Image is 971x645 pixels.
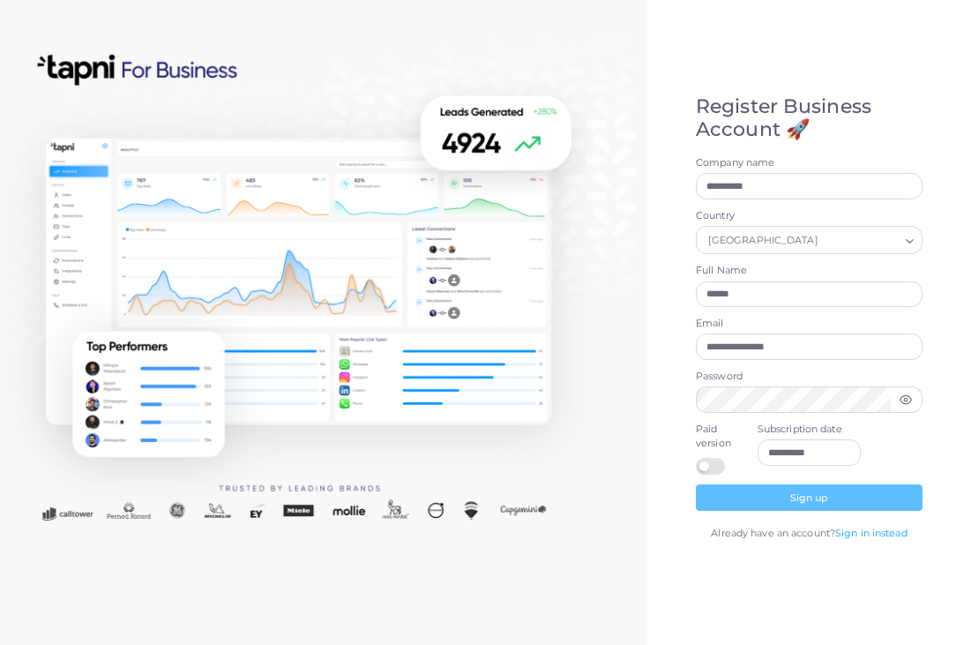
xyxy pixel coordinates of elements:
[835,527,908,539] a: Sign in instead
[711,527,835,539] span: Already have an account?
[696,226,922,254] div: Search for option
[696,264,922,278] label: Full Name
[696,423,738,451] label: Paid version
[696,317,922,331] label: Email
[758,423,862,437] label: Subscription date
[696,95,922,142] h4: Register Business Account 🚀
[696,484,922,511] button: Sign up
[706,232,820,251] span: [GEOGRAPHIC_DATA]
[696,156,922,170] label: Company name
[822,231,899,251] input: Search for option
[696,370,922,384] label: Password
[696,209,922,223] label: Country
